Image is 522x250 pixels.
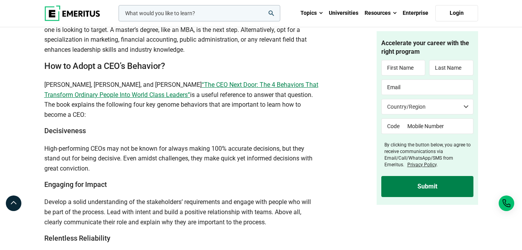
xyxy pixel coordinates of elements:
[119,5,280,21] input: woocommerce-product-search-field-0
[429,60,473,76] input: Last Name
[44,233,319,243] h3: Relentless Reliability
[44,81,202,88] span: [PERSON_NAME], [PERSON_NAME], and [PERSON_NAME]
[44,91,313,118] span: is a useful reference to answer that question. The book explains the following four key genome be...
[381,39,473,56] h4: Accelerate your career with the right program
[381,176,473,197] input: Submit
[381,99,473,115] select: Country
[435,5,478,21] a: Login
[44,126,319,136] h3: Decisiveness
[44,180,319,189] h3: Engaging for Impact
[381,60,426,76] input: First Name
[381,80,473,95] input: Email
[44,81,318,99] a: “The CEO Next Door: The 4 Behaviors That Transform Ordinary People Into World Class Leaders”
[44,145,313,172] span: High-performing CEOs may not be known for always making 100% accurate decisions, but they stand o...
[44,198,311,225] span: Develop a solid understanding of the stakeholders’ requirements and engage with people who will b...
[407,162,436,167] a: Privacy Policy
[44,6,317,53] span: A majority of the CEOs in the world have a Bachelor’s Degree in Engineering, Business Management,...
[381,119,402,134] input: Code
[384,142,473,168] label: By clicking the button below, you agree to receive communications via Email/Call/WhatsApp/SMS fro...
[402,119,473,134] input: Mobile Number
[44,61,319,72] h2: How to Adopt a CEO’s Behavior?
